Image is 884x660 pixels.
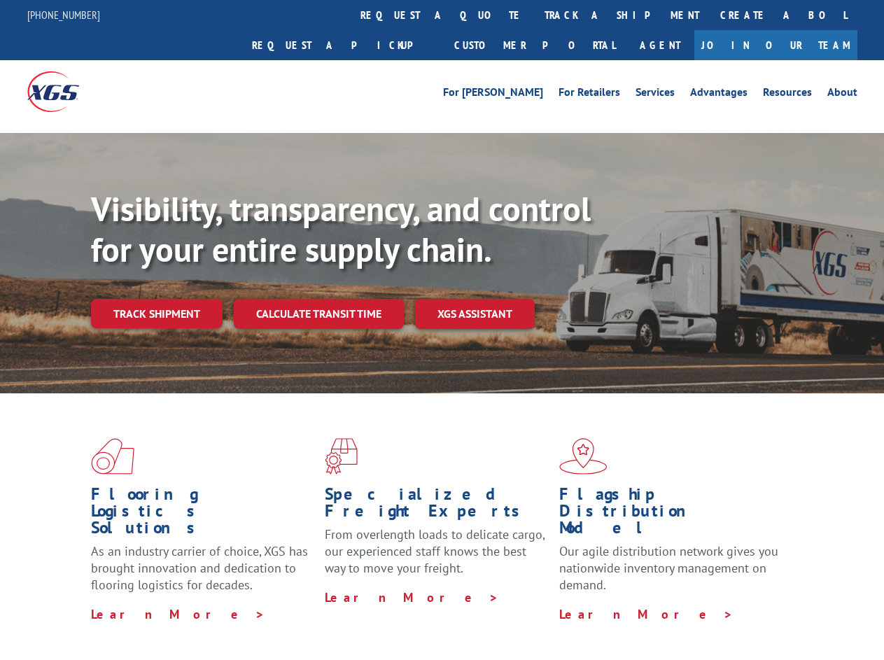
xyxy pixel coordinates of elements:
[626,30,694,60] a: Agent
[559,87,620,102] a: For Retailers
[91,187,591,271] b: Visibility, transparency, and control for your entire supply chain.
[827,87,857,102] a: About
[690,87,748,102] a: Advantages
[234,299,404,329] a: Calculate transit time
[91,543,308,593] span: As an industry carrier of choice, XGS has brought innovation and dedication to flooring logistics...
[325,589,499,605] a: Learn More >
[559,543,778,593] span: Our agile distribution network gives you nationwide inventory management on demand.
[241,30,444,60] a: Request a pickup
[325,438,358,475] img: xgs-icon-focused-on-flooring-red
[27,8,100,22] a: [PHONE_NUMBER]
[763,87,812,102] a: Resources
[91,299,223,328] a: Track shipment
[694,30,857,60] a: Join Our Team
[559,606,734,622] a: Learn More >
[91,486,314,543] h1: Flooring Logistics Solutions
[636,87,675,102] a: Services
[443,87,543,102] a: For [PERSON_NAME]
[559,486,783,543] h1: Flagship Distribution Model
[91,606,265,622] a: Learn More >
[325,526,548,589] p: From overlength loads to delicate cargo, our experienced staff knows the best way to move your fr...
[444,30,626,60] a: Customer Portal
[325,486,548,526] h1: Specialized Freight Experts
[415,299,535,329] a: XGS ASSISTANT
[91,438,134,475] img: xgs-icon-total-supply-chain-intelligence-red
[559,438,608,475] img: xgs-icon-flagship-distribution-model-red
